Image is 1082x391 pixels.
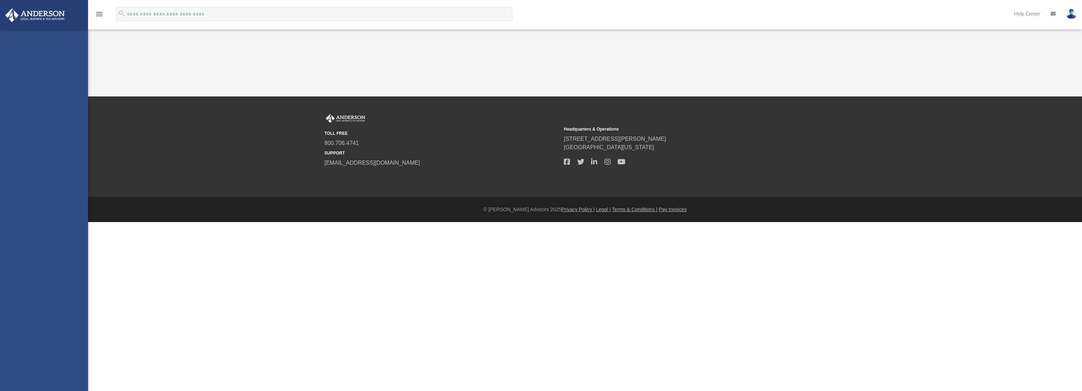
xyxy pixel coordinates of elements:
a: Terms & Conditions | [612,207,658,212]
a: Pay Invoices [659,207,686,212]
i: search [118,10,125,17]
a: Legal | [596,207,611,212]
small: Headquarters & Operations [564,126,798,132]
img: User Pic [1066,9,1077,19]
small: TOLL FREE [324,130,559,137]
img: Anderson Advisors Platinum Portal [3,8,67,22]
a: [EMAIL_ADDRESS][DOMAIN_NAME] [324,160,420,166]
a: menu [95,13,104,18]
a: [STREET_ADDRESS][PERSON_NAME] [564,136,666,142]
div: © [PERSON_NAME] Advisors 2025 [88,206,1082,213]
a: [GEOGRAPHIC_DATA][US_STATE] [564,144,654,150]
a: Privacy Policy | [561,207,595,212]
small: SUPPORT [324,150,559,156]
img: Anderson Advisors Platinum Portal [324,114,367,123]
i: menu [95,10,104,18]
a: 800.706.4741 [324,140,359,146]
